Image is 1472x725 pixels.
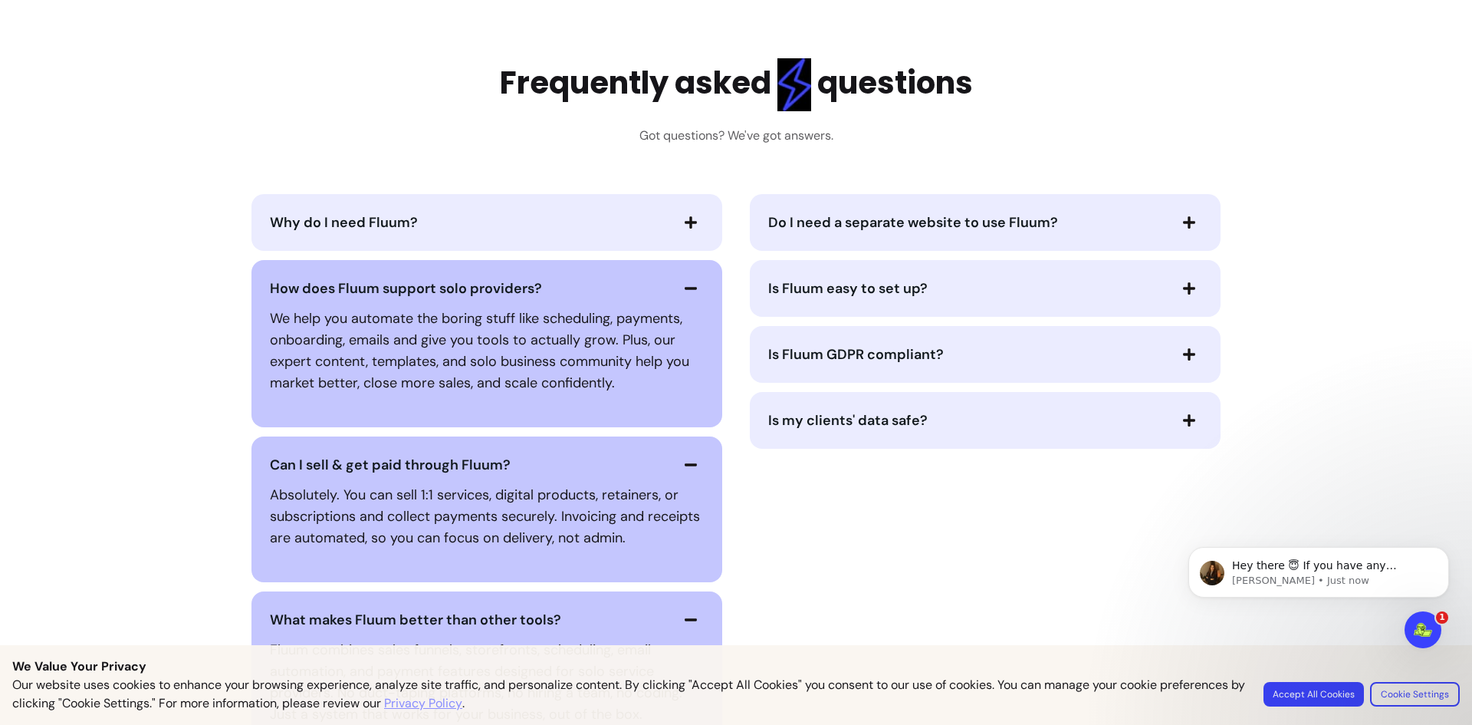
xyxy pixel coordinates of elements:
button: Accept All Cookies [1263,682,1364,707]
span: What makes Fluum better than other tools? [270,611,561,629]
span: Do I need a separate website to use Fluum? [768,213,1058,232]
button: Cookie Settings [1370,682,1460,707]
button: How does Fluum support solo providers? [270,275,704,302]
button: Is Fluum easy to set up? [768,275,1202,302]
p: Fluum combines sales funnels, storefronts, scheduling, email automation, and payment features des... [270,639,704,725]
button: Do I need a separate website to use Fluum? [768,209,1202,236]
iframe: Intercom notifications message [1165,515,1472,684]
button: Why do I need Fluum? [270,209,704,236]
h3: Got questions? We've got answers. [639,127,833,145]
span: Is my clients' data safe? [768,411,928,430]
button: Is Fluum GDPR compliant? [768,341,1202,367]
iframe: Intercom live chat [1405,611,1441,648]
span: 1 [1436,611,1448,624]
a: Privacy Policy [384,694,462,713]
h2: Frequently asked questions [500,58,973,111]
span: Can I sell & get paid through Fluum? [270,456,511,474]
img: flashlight Blue [777,58,811,111]
p: We help you automate the boring stuff like scheduling, payments, onboarding, emails and give you ... [270,308,704,394]
p: Our website uses cookies to enhance your browsing experience, analyze site traffic, and personali... [12,676,1245,713]
p: Absolutely. You can sell 1:1 services, digital products, retainers, or subscriptions and collect ... [270,484,704,549]
button: Can I sell & get paid through Fluum? [270,452,704,478]
button: Is my clients' data safe? [768,407,1202,433]
span: Why do I need Fluum? [270,213,418,232]
span: How does Fluum support solo providers? [270,279,542,298]
div: How does Fluum support solo providers? [270,302,704,400]
span: Is Fluum easy to set up? [768,279,928,298]
span: Is Fluum GDPR compliant? [768,345,944,364]
p: We Value Your Privacy [12,657,1460,676]
div: Can I sell & get paid through Fluum? [270,478,704,555]
button: What makes Fluum better than other tools? [270,607,704,633]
